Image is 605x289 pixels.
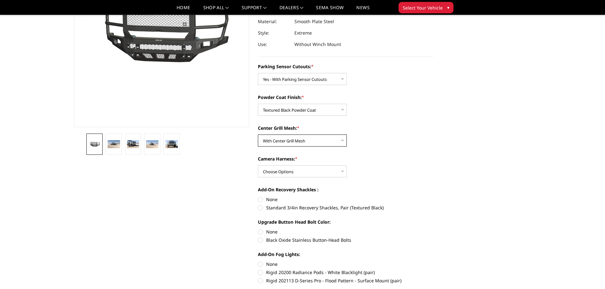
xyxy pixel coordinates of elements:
label: Add-On Recovery Shackles : [258,186,433,193]
a: Dealers [279,5,304,15]
img: 2023-2025 Ford F450-550 - Freedom Series - Extreme Front Bumper [108,140,120,148]
a: News [356,5,369,15]
label: Black Oxide Stainless Button-Head Bolts [258,237,433,243]
label: Upgrade Button Head Bolt Color: [258,219,433,225]
label: Parking Sensor Cutouts: [258,63,433,70]
button: Select Your Vehicle [399,2,454,13]
dt: Use: [258,39,290,50]
label: None [258,228,433,235]
label: None [258,261,433,267]
label: Center Grill Mesh: [258,125,433,131]
span: ▾ [447,4,449,11]
label: Standard 3/4in Recovery Shackles, Pair (Textured Black) [258,204,433,211]
label: Camera Harness: [258,155,433,162]
dd: Smooth Plate Steel [294,16,334,27]
label: None [258,196,433,203]
a: SEMA Show [316,5,344,15]
span: Select Your Vehicle [403,4,443,11]
a: Support [242,5,267,15]
iframe: Chat Widget [573,259,605,289]
label: Rigid 202113 D-Series Pro - Flood Pattern - Surface Mount (pair) [258,277,433,284]
dd: Extreme [294,27,312,39]
img: 2023-2025 Ford F450-550 - Freedom Series - Extreme Front Bumper [88,141,101,148]
img: 2023-2025 Ford F450-550 - Freedom Series - Extreme Front Bumper [146,140,158,148]
dd: Without Winch Mount [294,39,341,50]
img: 2023-2025 Ford F450-550 - Freedom Series - Extreme Front Bumper [165,140,178,148]
label: Rigid 20200 Radiance Pods - White Blacklight (pair) [258,269,433,276]
a: shop all [203,5,229,15]
dt: Material: [258,16,290,27]
label: Powder Coat Finish: [258,94,433,101]
dt: Style: [258,27,290,39]
a: Home [177,5,190,15]
label: Add-On Fog Lights: [258,251,433,258]
img: 2023-2025 Ford F450-550 - Freedom Series - Extreme Front Bumper [127,140,139,148]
